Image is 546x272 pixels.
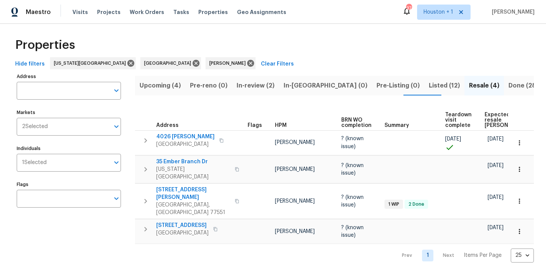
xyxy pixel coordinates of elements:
button: Open [111,121,122,132]
span: [GEOGRAPHIC_DATA] [144,59,194,67]
span: [STREET_ADDRESS] [156,222,209,229]
span: [GEOGRAPHIC_DATA] [156,229,209,237]
span: 35 Ember Branch Dr [156,158,230,166]
span: Houston + 1 [424,8,453,16]
span: BRN WO completion [341,117,372,128]
div: [GEOGRAPHIC_DATA] [140,57,201,69]
span: [US_STATE][GEOGRAPHIC_DATA] [156,166,230,181]
span: Upcoming (4) [140,80,181,91]
div: 37 [406,5,411,12]
span: [GEOGRAPHIC_DATA], [GEOGRAPHIC_DATA] 77551 [156,201,230,216]
label: Individuals [17,146,121,151]
button: Open [111,193,122,204]
span: [STREET_ADDRESS][PERSON_NAME] [156,186,230,201]
span: [DATE] [488,195,504,200]
div: [PERSON_NAME] [206,57,256,69]
span: [PERSON_NAME] [489,8,535,16]
span: [GEOGRAPHIC_DATA] [156,141,215,148]
button: Open [111,157,122,168]
nav: Pagination Navigation [395,249,534,263]
span: Resale (4) [469,80,499,91]
div: [US_STATE][GEOGRAPHIC_DATA] [50,57,136,69]
span: 1 Selected [22,159,47,166]
span: Projects [97,8,121,16]
span: [PERSON_NAME] [209,59,249,67]
span: Tasks [173,9,189,15]
span: Flags [248,123,262,128]
span: In-[GEOGRAPHIC_DATA] (0) [284,80,367,91]
span: HPM [275,123,287,128]
span: ? (known issue) [341,195,364,208]
span: Teardown visit complete [445,112,472,128]
span: Geo Assignments [237,8,286,16]
span: Address [156,123,179,128]
span: Maestro [26,8,51,16]
span: Work Orders [130,8,164,16]
span: [PERSON_NAME] [275,199,315,204]
span: [DATE] [488,163,504,168]
div: 25 [511,245,534,265]
span: Summary [384,123,409,128]
span: Pre-Listing (0) [377,80,420,91]
label: Flags [17,182,121,187]
span: Properties [15,41,75,49]
span: Done (282) [508,80,542,91]
span: 1 WIP [385,201,402,208]
span: [DATE] [445,136,461,142]
span: In-review (2) [237,80,275,91]
span: [DATE] [488,225,504,230]
a: Goto page 1 [422,250,433,261]
span: ? (known issue) [341,136,364,149]
span: Hide filters [15,59,45,69]
span: [PERSON_NAME] [275,140,315,145]
span: ? (known issue) [341,163,364,176]
button: Open [111,85,122,96]
span: Clear Filters [261,59,294,69]
span: ? (known issue) [341,225,364,238]
span: [PERSON_NAME] [275,167,315,172]
label: Markets [17,110,121,115]
button: Hide filters [12,57,48,71]
span: Pre-reno (0) [190,80,227,91]
span: [PERSON_NAME] [275,229,315,234]
span: Expected resale [PERSON_NAME] [485,112,527,128]
span: Listed (12) [429,80,460,91]
button: Clear Filters [258,57,297,71]
label: Address [17,74,121,79]
span: Visits [72,8,88,16]
span: 2 Done [405,201,427,208]
span: Properties [198,8,228,16]
p: Items Per Page [464,252,502,259]
span: 2 Selected [22,123,48,130]
span: [DATE] [488,136,504,142]
span: 4026 [PERSON_NAME] [156,133,215,141]
span: [US_STATE][GEOGRAPHIC_DATA] [54,59,129,67]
